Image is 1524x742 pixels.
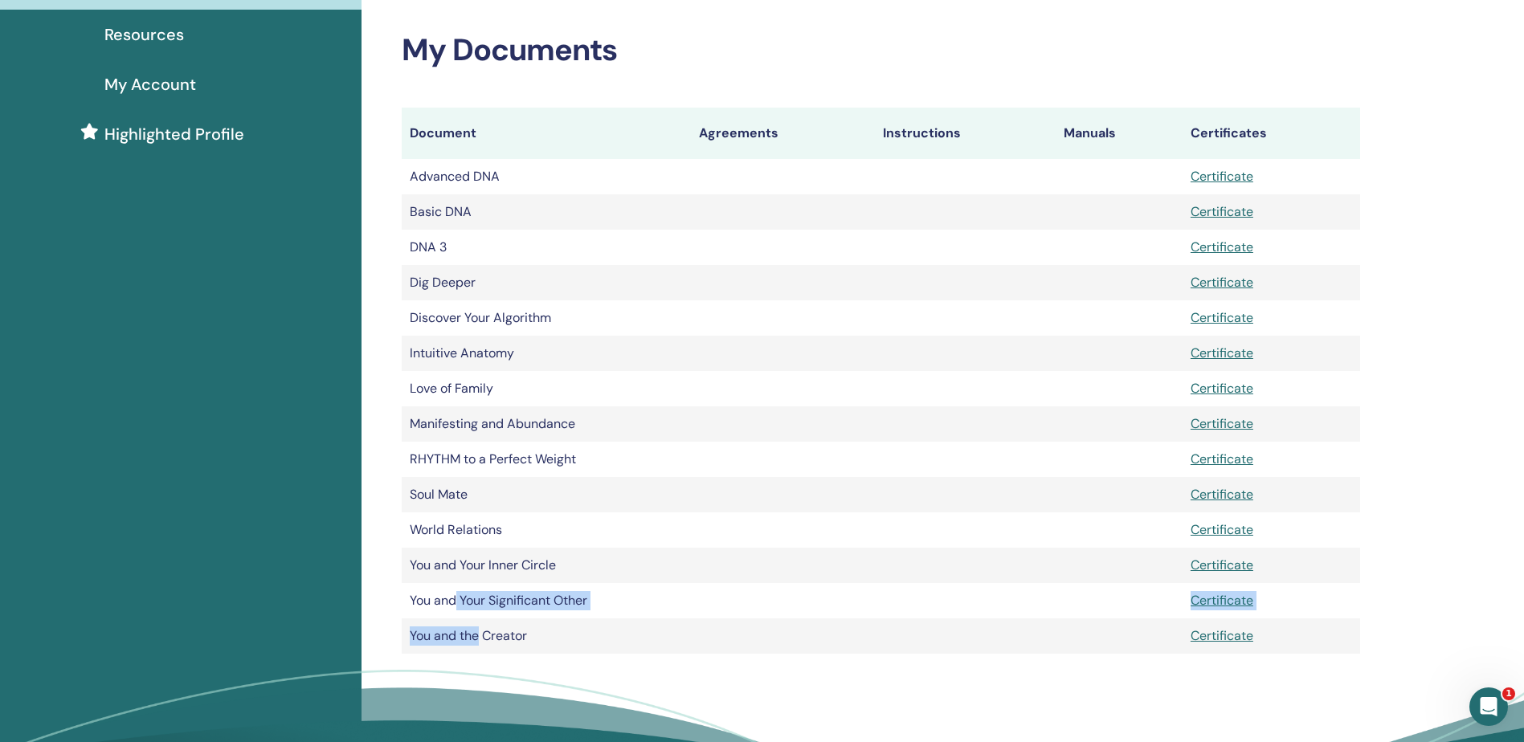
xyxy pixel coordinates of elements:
td: You and the Creator [402,618,691,654]
td: World Relations [402,512,691,548]
td: You and Your Significant Other [402,583,691,618]
span: My Account [104,72,196,96]
td: You and Your Inner Circle [402,548,691,583]
a: Certificate [1191,415,1253,432]
a: Certificate [1191,486,1253,503]
iframe: Intercom live chat [1469,687,1508,726]
td: Soul Mate [402,477,691,512]
th: Document [402,108,691,159]
a: Certificate [1191,380,1253,397]
th: Manuals [1056,108,1183,159]
span: 1 [1502,687,1515,700]
h2: My Documents [402,32,1360,69]
td: Basic DNA [402,194,691,230]
td: Intuitive Anatomy [402,336,691,371]
a: Certificate [1191,344,1253,361]
a: Certificate [1191,168,1253,185]
a: Certificate [1191,238,1253,255]
td: Dig Deeper [402,265,691,300]
a: Certificate [1191,309,1253,326]
a: Certificate [1191,627,1253,644]
td: Love of Family [402,371,691,406]
td: RHYTHM to a Perfect Weight [402,442,691,477]
a: Certificate [1191,203,1253,220]
span: Highlighted Profile [104,122,244,146]
td: Advanced DNA [402,159,691,194]
span: Resources [104,22,184,47]
td: DNA 3 [402,230,691,265]
th: Certificates [1183,108,1360,159]
th: Agreements [691,108,875,159]
td: Manifesting and Abundance [402,406,691,442]
a: Certificate [1191,521,1253,538]
a: Certificate [1191,592,1253,609]
th: Instructions [875,108,1056,159]
a: Certificate [1191,450,1253,467]
td: Discover Your Algorithm [402,300,691,336]
a: Certificate [1191,556,1253,573]
a: Certificate [1191,274,1253,291]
